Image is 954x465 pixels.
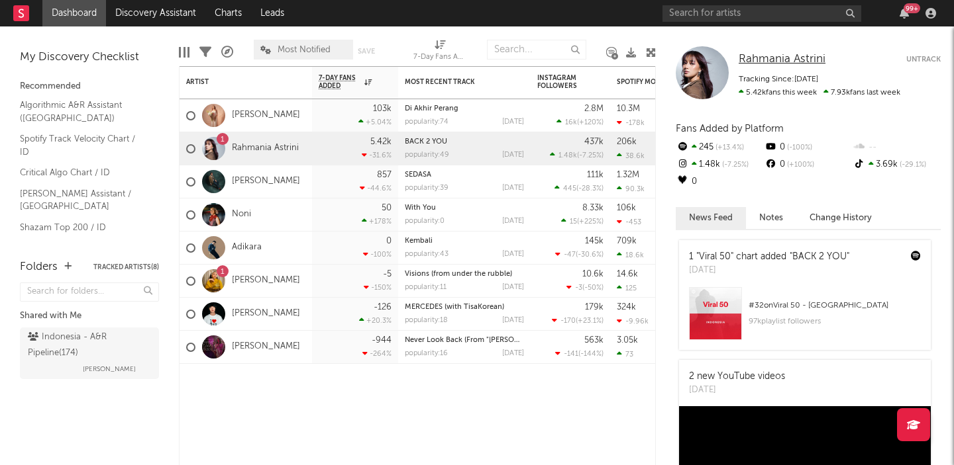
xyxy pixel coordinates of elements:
[20,220,146,235] a: Shazam Top 200 / ID
[578,251,602,259] span: -30.6 %
[405,337,623,344] a: Never Look Back (From "[PERSON_NAME] & Ratu Ratu Queens")
[232,176,300,187] a: [PERSON_NAME]
[579,218,602,226] span: +225 %
[502,317,524,324] div: [DATE]
[405,105,458,112] a: Di Akhir Perang
[278,46,331,54] span: Most Notified
[564,351,578,358] span: -141
[582,270,604,278] div: 10.6k
[232,242,262,253] a: Adikara
[617,105,640,113] div: 10.3M
[364,283,392,292] div: -150 %
[679,287,931,350] a: #32onViral 50 - [GEOGRAPHIC_DATA]97kplaylist followers
[555,184,604,192] div: ( )
[552,316,604,325] div: ( )
[405,218,445,225] div: popularity: 0
[900,8,909,19] button: 99+
[853,139,941,156] div: --
[739,75,818,83] span: Tracking Since: [DATE]
[386,237,392,245] div: 0
[405,118,449,126] div: popularity: 74
[405,237,524,245] div: Kembali
[413,50,466,65] div: 7-Day Fans Added (7-Day Fans Added)
[405,78,504,86] div: Most Recent Track
[796,207,885,229] button: Change History
[372,336,392,345] div: -944
[358,48,375,55] button: Save
[232,209,251,220] a: Noni
[739,53,825,66] a: Rahmania Astrini
[676,207,746,229] button: News Feed
[550,151,604,159] div: ( )
[502,151,524,159] div: [DATE]
[20,282,159,302] input: Search for folders...
[662,5,861,22] input: Search for artists
[362,349,392,358] div: -264 %
[617,284,637,292] div: 125
[370,138,392,146] div: 5.42k
[359,316,392,325] div: +20.3 %
[689,384,785,397] div: [DATE]
[360,184,392,192] div: -44.6 %
[584,284,602,292] span: -50 %
[20,327,159,379] a: Indonesia - A&R Pipeline(174)[PERSON_NAME]
[405,304,504,311] a: MERCEDES (with TisaKorean)
[617,336,638,345] div: 3.05k
[585,303,604,312] div: 179k
[617,218,641,226] div: -453
[617,350,633,359] div: 73
[617,237,637,245] div: 709k
[487,40,586,60] input: Search...
[578,317,602,325] span: +23.1 %
[362,217,392,226] div: +178 %
[405,185,449,192] div: popularity: 39
[714,144,744,151] span: +13.4 %
[502,251,524,258] div: [DATE]
[405,204,436,212] a: With You
[720,161,749,169] span: -7.25 %
[617,204,636,212] div: 106k
[405,138,524,146] div: BACK 2 YOU
[676,124,784,134] span: Fans Added by Platform
[579,152,602,159] span: -7.25 %
[617,185,645,193] div: 90.3k
[20,187,146,214] a: [PERSON_NAME] Assistant / [GEOGRAPHIC_DATA]
[405,151,449,159] div: popularity: 49
[617,171,639,179] div: 1.32M
[362,151,392,159] div: -31.6 %
[358,118,392,126] div: +5.04 %
[83,361,136,377] span: [PERSON_NAME]
[405,138,447,146] a: BACK 2 YOU
[582,204,604,212] div: 8.33k
[739,89,900,97] span: 7.93k fans last week
[689,250,849,264] div: 1 "Viral 50" chart added
[405,317,448,324] div: popularity: 18
[405,251,449,258] div: popularity: 43
[563,185,576,192] span: 445
[179,33,189,71] div: Edit Columns
[382,204,392,212] div: 50
[617,270,638,278] div: 14.6k
[20,165,146,180] a: Critical Algo Chart / ID
[617,151,645,160] div: 38.6k
[502,350,524,357] div: [DATE]
[20,132,146,159] a: Spotify Track Velocity Chart / ID
[93,264,159,271] button: Tracked Artists(8)
[676,139,764,156] div: 245
[405,237,433,245] a: Kembali
[232,143,299,154] a: Rahmania Astrini
[405,350,448,357] div: popularity: 16
[28,329,148,361] div: Indonesia - A&R Pipeline ( 174 )
[555,349,604,358] div: ( )
[383,270,392,278] div: -5
[20,98,146,125] a: Algorithmic A&R Assistant ([GEOGRAPHIC_DATA])
[556,118,604,126] div: ( )
[785,161,814,169] span: +100 %
[232,110,300,121] a: [PERSON_NAME]
[555,250,604,259] div: ( )
[579,119,602,126] span: +120 %
[676,156,764,173] div: 1.48k
[232,308,300,319] a: [PERSON_NAME]
[565,119,577,126] span: 16k
[319,74,361,90] span: 7-Day Fans Added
